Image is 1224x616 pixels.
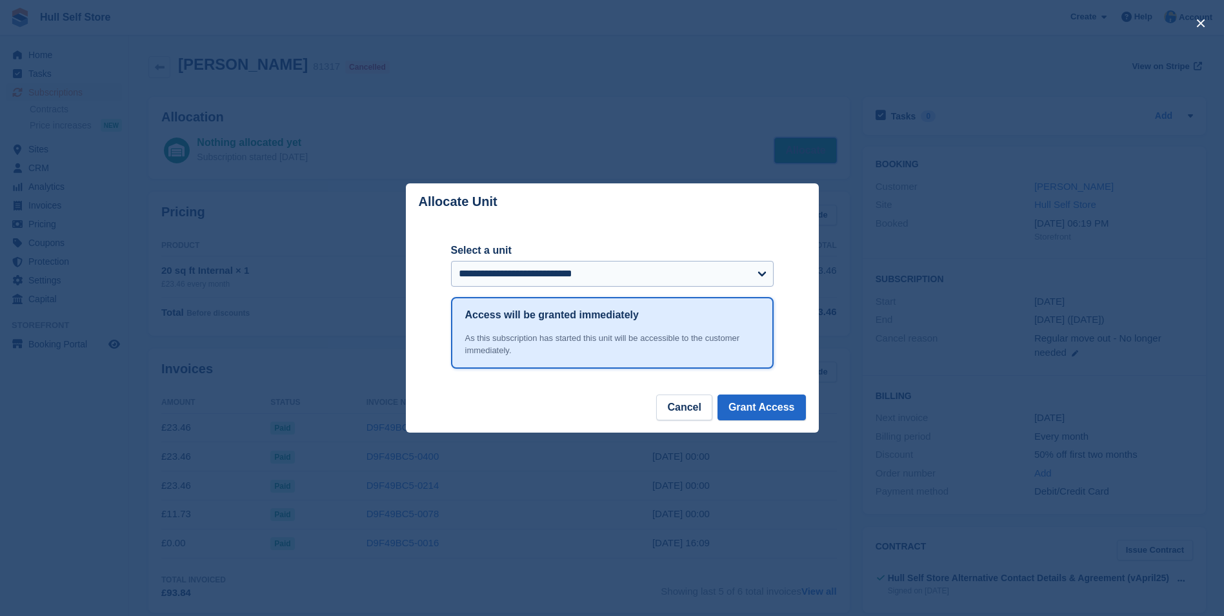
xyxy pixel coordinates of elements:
label: Select a unit [451,243,774,258]
div: As this subscription has started this unit will be accessible to the customer immediately. [465,332,759,357]
p: Allocate Unit [419,194,497,209]
h1: Access will be granted immediately [465,307,639,323]
button: Grant Access [717,395,806,420]
button: close [1190,13,1211,34]
button: Cancel [656,395,712,420]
